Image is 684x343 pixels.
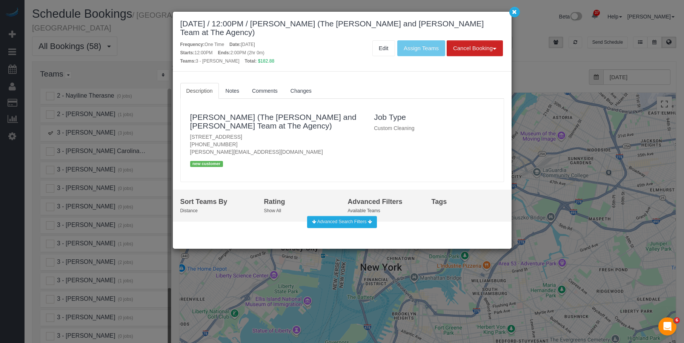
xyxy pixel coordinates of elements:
[190,113,357,130] a: [PERSON_NAME] (The [PERSON_NAME] and [PERSON_NAME] Team at The Agency)
[245,58,257,64] strong: Total:
[658,317,676,335] iframe: Intercom live chat
[220,83,246,99] a: Notes
[180,50,213,56] div: 12:00PM
[264,197,337,207] div: Rating
[180,58,240,64] div: 3 - [PERSON_NAME]
[374,124,494,132] p: Custom Cleaning
[246,83,284,99] a: Comments
[226,88,240,94] span: Notes
[258,58,274,64] span: $182.88
[317,219,367,224] span: Advanced Search Filters
[218,50,230,55] strong: Ends:
[291,88,312,94] span: Changes
[180,197,253,207] div: Sort Teams By
[447,40,503,56] button: Cancel Booking
[180,50,195,55] strong: Starts:
[180,83,219,99] a: Description
[374,113,494,121] h3: Job Type
[229,41,255,48] div: [DATE]
[264,208,281,213] small: Show All
[218,50,264,56] div: 2:00PM (2hr 0m)
[186,88,213,94] span: Description
[252,88,278,94] span: Comments
[180,19,504,37] div: [DATE] / 12:00PM / [PERSON_NAME] (The [PERSON_NAME] and [PERSON_NAME] Team at The Agency)
[284,83,318,99] a: Changes
[229,42,241,47] strong: Date:
[348,197,420,207] div: Advanced Filters
[372,40,395,56] a: Edit
[307,216,377,228] button: Advanced Search Filters
[180,58,196,64] strong: Teams:
[348,208,380,213] small: Available Teams
[674,317,680,323] span: 6
[432,197,504,207] div: Tags
[180,208,198,213] small: Distance
[180,41,224,48] div: One Time
[180,42,205,47] strong: Frequency:
[190,161,223,167] p: new customer
[190,133,363,156] p: [STREET_ADDRESS] [PHONE_NUMBER] [PERSON_NAME][EMAIL_ADDRESS][DOMAIN_NAME]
